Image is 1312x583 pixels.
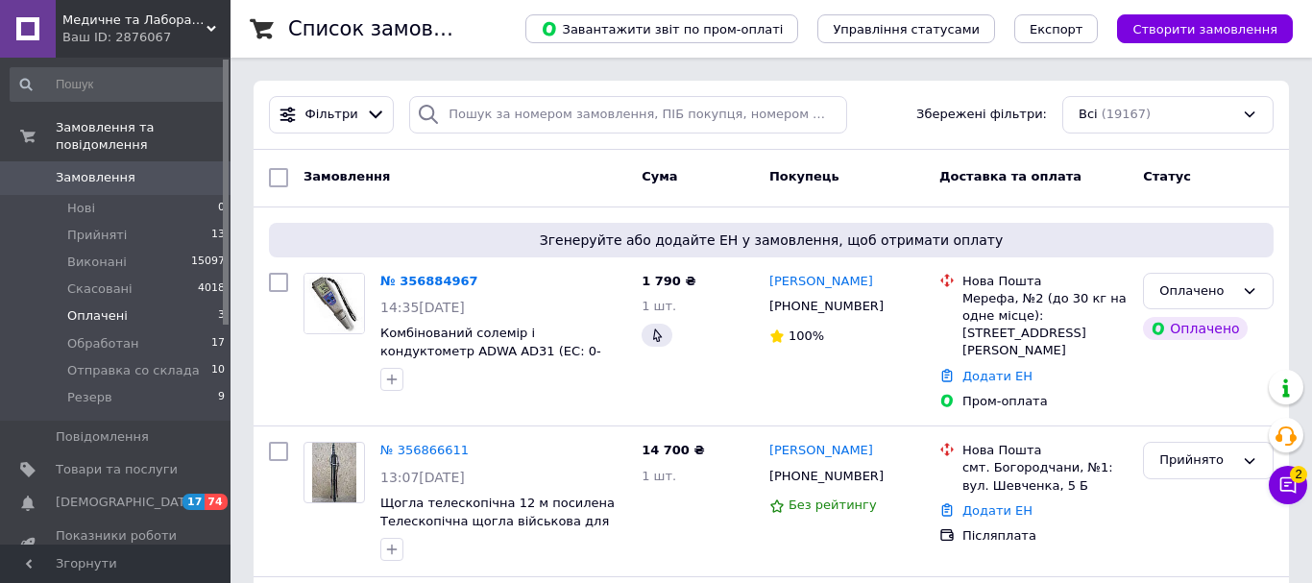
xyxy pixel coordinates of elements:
div: Оплачено [1159,281,1234,302]
button: Чат з покупцем2 [1269,466,1307,504]
span: Створити замовлення [1132,22,1277,36]
span: 3 [218,307,225,325]
div: Мерефа, №2 (до 30 кг на одне місце): [STREET_ADDRESS][PERSON_NAME] [962,290,1128,360]
div: Оплачено [1143,317,1247,340]
span: Cума [642,169,677,183]
span: 74 [205,494,227,510]
span: 0 [218,200,225,217]
span: 1 шт. [642,469,676,483]
span: Покупець [769,169,839,183]
span: Замовлення та повідомлення [56,119,231,154]
span: Прийняті [67,227,127,244]
button: Експорт [1014,14,1099,43]
span: Згенеруйте або додайте ЕН у замовлення, щоб отримати оплату [277,231,1266,250]
a: Щогла телескопічна 12 м посилена Телескопічна щогла військова для зв'язку Алюмінієва телескопічна... [380,496,615,564]
div: Нова Пошта [962,442,1128,459]
div: Пром-оплата [962,393,1128,410]
div: Нова Пошта [962,273,1128,290]
span: Збережені фільтри: [916,106,1047,124]
span: 13 [211,227,225,244]
a: [PERSON_NAME] [769,442,873,460]
a: Фото товару [304,273,365,334]
span: Виконані [67,254,127,271]
span: 17 [211,335,225,352]
a: № 356884967 [380,274,478,288]
a: № 356866611 [380,443,469,457]
span: 4018 [198,280,225,298]
button: Завантажити звіт по пром-оплаті [525,14,798,43]
span: 10 [211,362,225,379]
span: Товари та послуги [56,461,178,478]
span: 17 [182,494,205,510]
span: Управління статусами [833,22,980,36]
span: Медичне та Лабораторне обладнання [62,12,207,29]
button: Управління статусами [817,14,995,43]
span: Доставка та оплата [939,169,1081,183]
input: Пошук за номером замовлення, ПІБ покупця, номером телефону, Email, номером накладної [409,96,847,134]
a: [PERSON_NAME] [769,273,873,291]
span: Фільтри [305,106,358,124]
span: 1 790 ₴ [642,274,695,288]
span: 2 [1290,466,1307,483]
img: Фото товару [312,443,357,502]
button: Створити замовлення [1117,14,1293,43]
span: Резерв [67,389,112,406]
a: Створити замовлення [1098,21,1293,36]
span: 14:35[DATE] [380,300,465,315]
span: Повідомлення [56,428,149,446]
span: Без рейтингу [789,498,877,512]
input: Пошук [10,67,227,102]
span: [DEMOGRAPHIC_DATA] [56,494,198,511]
div: [PHONE_NUMBER] [765,464,887,489]
span: 15097 [191,254,225,271]
a: Додати ЕН [962,369,1033,383]
span: Обработан [67,335,138,352]
span: Завантажити звіт по пром-оплаті [541,20,783,37]
img: Фото товару [304,274,364,333]
span: Всі [1079,106,1098,124]
div: [PHONE_NUMBER] [765,294,887,319]
div: смт. Богородчани, №1: вул. Шевченка, 5 Б [962,459,1128,494]
a: Фото товару [304,442,365,503]
span: 9 [218,389,225,406]
span: Замовлення [304,169,390,183]
div: Ваш ID: 2876067 [62,29,231,46]
span: Отправка со склада [67,362,200,379]
span: Статус [1143,169,1191,183]
span: Показники роботи компанії [56,527,178,562]
div: Післяплата [962,527,1128,545]
span: (19167) [1102,107,1152,121]
div: Прийнято [1159,450,1234,471]
h1: Список замовлень [288,17,483,40]
span: Нові [67,200,95,217]
span: Скасовані [67,280,133,298]
span: 100% [789,328,824,343]
span: 14 700 ₴ [642,443,704,457]
span: Оплачені [67,307,128,325]
span: 13:07[DATE] [380,470,465,485]
span: Експорт [1030,22,1083,36]
span: 1 шт. [642,299,676,313]
a: Комбінований солемір і кондуктометр ADWA AD31 (EC: 0-3999 μS/cm; TDS: 0-2000 ppm; T: 0.0-60.0 °C ... [380,326,620,394]
span: Замовлення [56,169,135,186]
a: Додати ЕН [962,503,1033,518]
